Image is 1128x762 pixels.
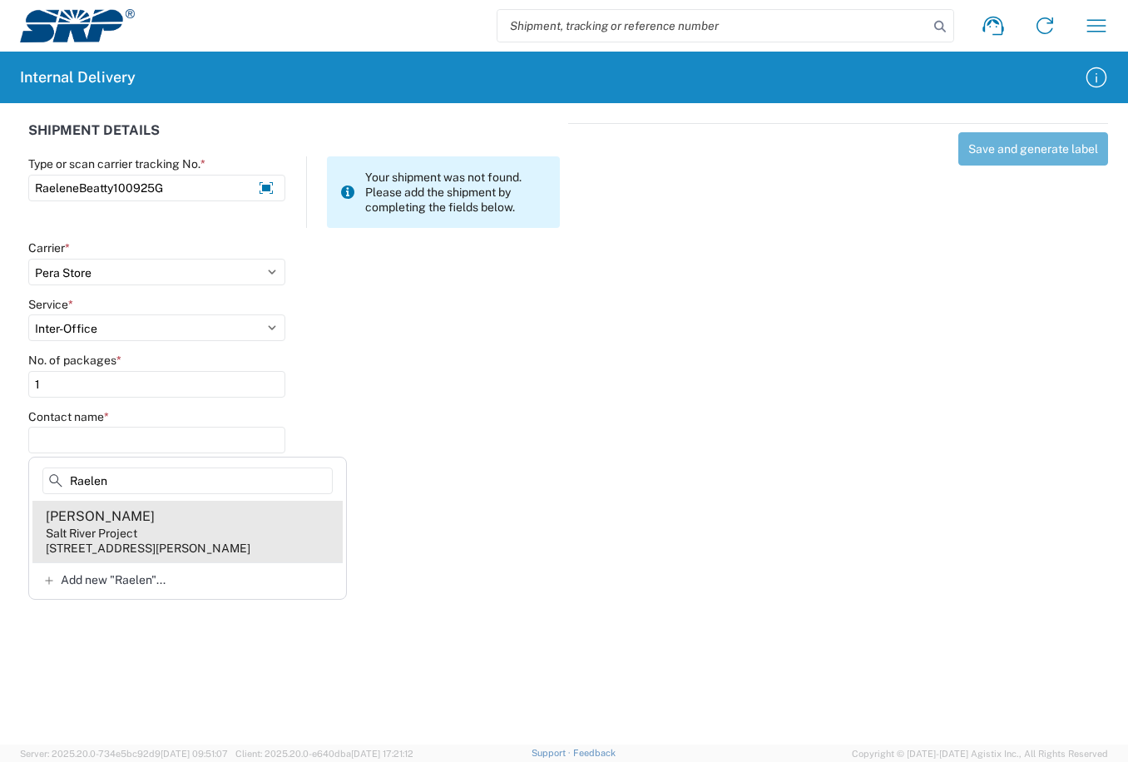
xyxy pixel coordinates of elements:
a: Support [532,748,573,758]
span: [DATE] 09:51:07 [161,749,228,759]
img: srp [20,9,135,42]
span: Your shipment was not found. Please add the shipment by completing the fields below. [365,170,547,215]
div: Salt River Project [46,526,137,541]
label: Contact name [28,409,109,424]
label: Type or scan carrier tracking No. [28,156,205,171]
label: Service [28,297,73,312]
div: [PERSON_NAME] [46,507,155,526]
span: [DATE] 17:21:12 [351,749,413,759]
span: Copyright © [DATE]-[DATE] Agistix Inc., All Rights Reserved [852,746,1108,761]
a: Feedback [573,748,616,758]
div: SHIPMENT DETAILS [28,123,560,156]
h2: Internal Delivery [20,67,136,87]
span: Client: 2025.20.0-e640dba [235,749,413,759]
div: [STREET_ADDRESS][PERSON_NAME] [46,541,250,556]
span: Server: 2025.20.0-734e5bc92d9 [20,749,228,759]
label: Carrier [28,240,70,255]
label: No. of packages [28,353,121,368]
span: Add new "Raelen"... [61,572,166,587]
input: Shipment, tracking or reference number [497,10,928,42]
